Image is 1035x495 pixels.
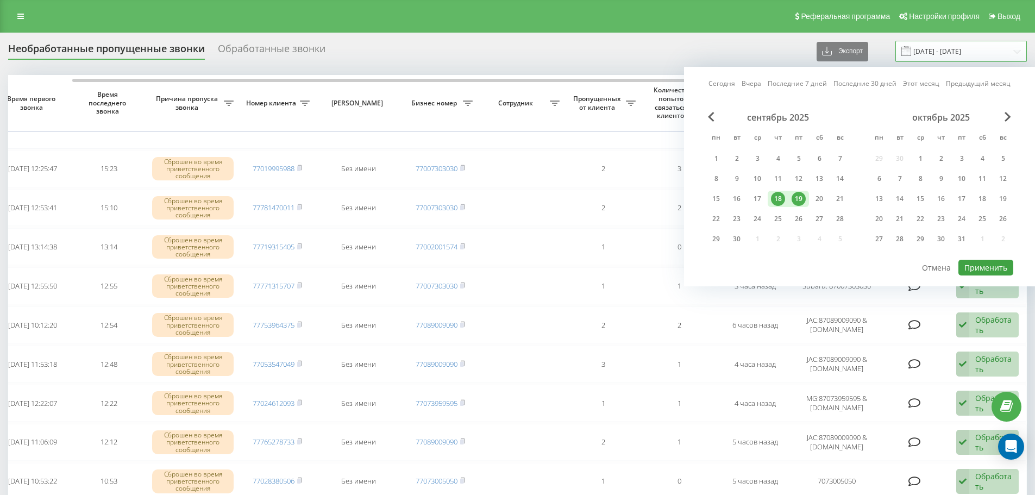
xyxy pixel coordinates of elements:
[152,313,234,337] div: Сброшен во время приветственного сообщения
[71,306,147,343] td: 12:54
[726,231,747,247] div: вт 30 сент. 2025 г.
[934,152,948,166] div: 2
[934,232,948,246] div: 30
[709,152,723,166] div: 1
[709,192,723,206] div: 15
[708,112,714,122] span: Previous Month
[830,211,850,227] div: вс 28 сент. 2025 г.
[706,211,726,227] div: пн 22 сент. 2025 г.
[872,212,886,226] div: 20
[79,90,138,116] span: Время последнего звонка
[972,211,993,227] div: сб 25 окт. 2025 г.
[975,432,1013,453] div: Обработать
[750,172,764,186] div: 10
[951,171,972,187] div: пт 10 окт. 2025 г.
[913,152,927,166] div: 1
[152,157,234,181] div: Сброшен во время приветственного сообщения
[407,99,463,108] span: Бизнес номер
[972,171,993,187] div: сб 11 окт. 2025 г.
[152,196,234,220] div: Сброшен во время приветственного сообщения
[954,130,970,147] abbr: пятница
[889,171,910,187] div: вт 7 окт. 2025 г.
[717,306,793,343] td: 6 часов назад
[726,171,747,187] div: вт 9 сент. 2025 г.
[729,130,745,147] abbr: вторник
[998,434,1024,460] div: Open Intercom Messenger
[749,130,766,147] abbr: среда
[933,130,949,147] abbr: четверг
[931,191,951,207] div: чт 16 окт. 2025 г.
[484,99,550,108] span: Сотрудник
[416,359,457,369] a: 77089009090
[641,190,717,227] td: 2
[809,191,830,207] div: сб 20 сент. 2025 г.
[910,211,931,227] div: ср 22 окт. 2025 г.
[747,151,768,167] div: ср 3 сент. 2025 г.
[931,211,951,227] div: чт 23 окт. 2025 г.
[152,235,234,259] div: Сброшен во время приветственного сообщения
[830,171,850,187] div: вс 14 сент. 2025 г.
[793,346,880,383] td: JAC:87089009090 & [DOMAIN_NAME]
[730,172,744,186] div: 9
[708,130,724,147] abbr: понедельник
[750,152,764,166] div: 3
[641,306,717,343] td: 2
[726,211,747,227] div: вт 23 сент. 2025 г.
[893,172,907,186] div: 7
[812,192,826,206] div: 20
[416,476,457,486] a: 77073005050
[830,191,850,207] div: вс 21 сент. 2025 г.
[812,172,826,186] div: 13
[869,112,1013,123] div: октябрь 2025
[416,242,457,252] a: 77002001574
[955,232,969,246] div: 31
[993,171,1013,187] div: вс 12 окт. 2025 г.
[946,78,1011,89] a: Предыдущий месяц
[788,211,809,227] div: пт 26 сент. 2025 г.
[893,212,907,226] div: 21
[747,191,768,207] div: ср 17 сент. 2025 г.
[71,190,147,227] td: 15:10
[253,476,294,486] a: 77028380506
[913,232,927,246] div: 29
[706,231,726,247] div: пн 29 сент. 2025 г.
[893,232,907,246] div: 28
[792,172,806,186] div: 12
[792,152,806,166] div: 5
[975,212,989,226] div: 25
[996,212,1010,226] div: 26
[71,228,147,265] td: 13:14
[934,172,948,186] div: 9
[909,12,980,21] span: Настройки профиля
[995,130,1011,147] abbr: воскресенье
[951,151,972,167] div: пт 3 окт. 2025 г.
[750,212,764,226] div: 24
[975,152,989,166] div: 4
[730,232,744,246] div: 30
[996,152,1010,166] div: 5
[869,171,889,187] div: пн 6 окт. 2025 г.
[998,12,1020,21] span: Выход
[730,192,744,206] div: 16
[253,164,294,173] a: 77019995988
[253,320,294,330] a: 77753964375
[709,212,723,226] div: 22
[315,424,402,461] td: Без имени
[791,130,807,147] abbr: пятница
[315,267,402,304] td: Без имени
[416,281,457,291] a: 77007303030
[253,437,294,447] a: 77765278733
[770,130,786,147] abbr: четверг
[253,203,294,212] a: 77781470011
[812,212,826,226] div: 27
[709,232,723,246] div: 29
[889,211,910,227] div: вт 21 окт. 2025 г.
[833,152,847,166] div: 7
[253,359,294,369] a: 77053547049
[565,306,641,343] td: 2
[565,424,641,461] td: 2
[416,164,457,173] a: 77007303030
[416,320,457,330] a: 77089009090
[152,352,234,376] div: Сброшен во время приветственного сообщения
[244,99,300,108] span: Номер клиента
